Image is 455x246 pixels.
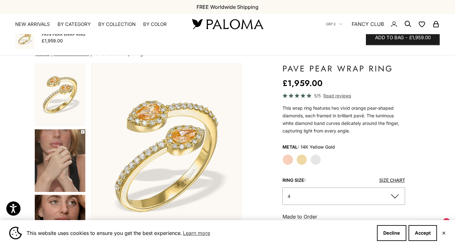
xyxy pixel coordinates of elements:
legend: Ring size: [282,175,306,185]
button: Add to bag-£1,959.00 [366,30,440,45]
button: Accept [409,225,437,241]
legend: Metal: [282,142,299,152]
a: Size Chart [379,177,405,183]
span: 4 [288,194,290,199]
span: Add to bag [375,34,404,42]
summary: By Category [58,21,91,28]
p: FREE Worldwide Shipping [197,3,258,11]
a: Learn more [182,228,211,238]
sale-price: £1,959.00 [282,77,323,89]
a: FANCY CLUB [352,20,384,28]
summary: By Color [143,21,167,28]
span: £1,959.00 [409,34,431,42]
variant-option-value: 14K Yellow Gold [300,142,335,152]
button: GBP £ [326,21,342,27]
img: #YellowGold [35,64,85,126]
button: 4 [282,188,405,205]
summary: By Collection [98,21,136,28]
nav: Secondary navigation [326,14,440,34]
img: #YellowGold [15,26,34,49]
button: Close [442,231,446,235]
button: Go to item 1 [34,63,86,127]
a: 5/5 Read reviews [282,92,405,99]
nav: Primary navigation [15,21,177,28]
span: This website uses cookies to ensure you get the best experience. [27,228,372,238]
img: Cookie banner [9,227,22,239]
p: Made to Order [282,212,405,221]
span: 5/5 [314,92,321,99]
h1: Pave Pear Wrap Ring [282,63,405,74]
button: Go to item 4 [34,129,86,193]
span: GBP £ [326,21,336,27]
sale-price: £1,959.00 [42,38,63,44]
span: Pave Pear Wrap Ring [42,31,85,38]
img: #YellowGold #WhiteGold #RoseGold [35,129,85,192]
button: Decline [377,225,406,241]
span: Read reviews [323,92,351,99]
p: This wrap ring features two vivid orange pear-shaped diamonds, each framed in brilliant pavé. The... [282,104,405,135]
a: NEW ARRIVALS [15,21,50,28]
